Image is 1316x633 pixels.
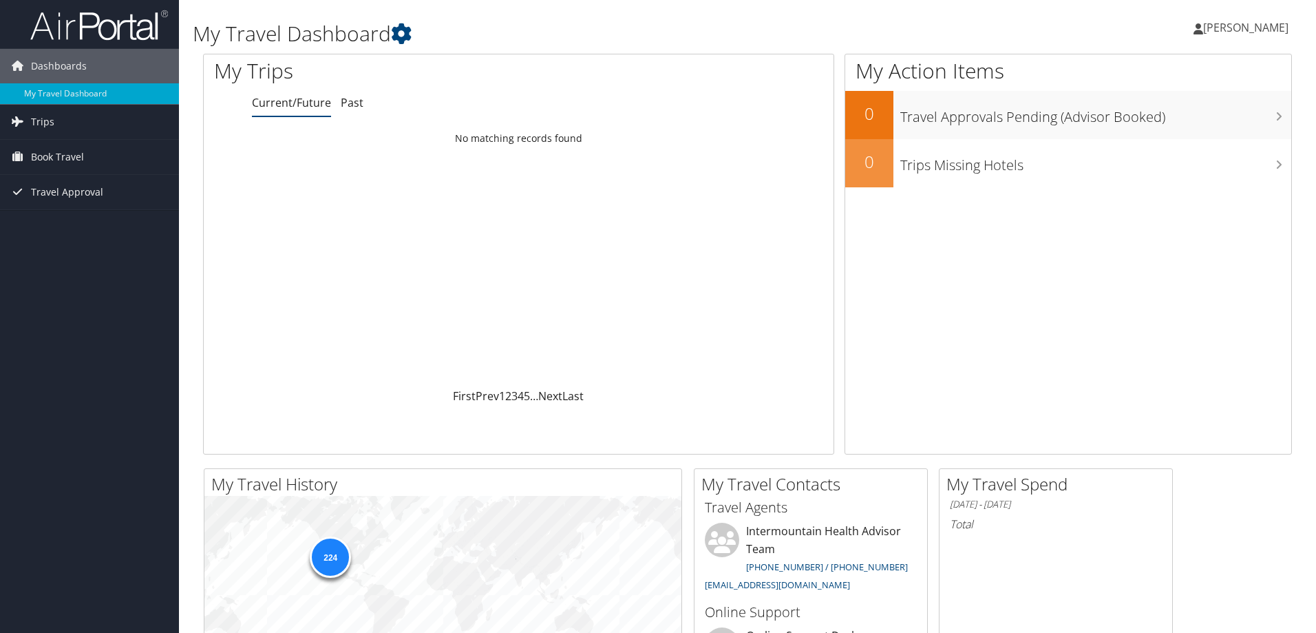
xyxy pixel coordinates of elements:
[746,561,908,573] a: [PHONE_NUMBER] / [PHONE_NUMBER]
[950,498,1162,511] h6: [DATE] - [DATE]
[1193,7,1302,48] a: [PERSON_NAME]
[524,388,530,404] a: 5
[950,517,1162,532] h6: Total
[252,95,331,110] a: Current/Future
[845,91,1291,139] a: 0Travel Approvals Pending (Advisor Booked)
[701,473,927,496] h2: My Travel Contacts
[511,388,518,404] a: 3
[499,388,505,404] a: 1
[698,523,924,596] li: Intermountain Health Advisor Team
[30,9,168,41] img: airportal-logo.png
[211,473,681,496] h2: My Travel History
[845,102,893,125] h2: 0
[31,105,54,139] span: Trips
[705,579,850,591] a: [EMAIL_ADDRESS][DOMAIN_NAME]
[845,139,1291,187] a: 0Trips Missing Hotels
[900,101,1291,127] h3: Travel Approvals Pending (Advisor Booked)
[453,388,476,404] a: First
[31,49,87,83] span: Dashboards
[845,150,893,174] h2: 0
[341,95,363,110] a: Past
[946,473,1172,496] h2: My Travel Spend
[31,140,84,174] span: Book Travel
[31,175,103,209] span: Travel Approval
[845,56,1291,85] h1: My Action Items
[530,388,538,404] span: …
[538,388,562,404] a: Next
[518,388,524,404] a: 4
[204,126,834,151] td: No matching records found
[476,388,499,404] a: Prev
[193,19,933,48] h1: My Travel Dashboard
[562,388,584,404] a: Last
[505,388,511,404] a: 2
[705,498,917,517] h3: Travel Agents
[705,603,917,622] h3: Online Support
[214,56,561,85] h1: My Trips
[310,537,351,578] div: 224
[900,149,1291,175] h3: Trips Missing Hotels
[1203,20,1288,35] span: [PERSON_NAME]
